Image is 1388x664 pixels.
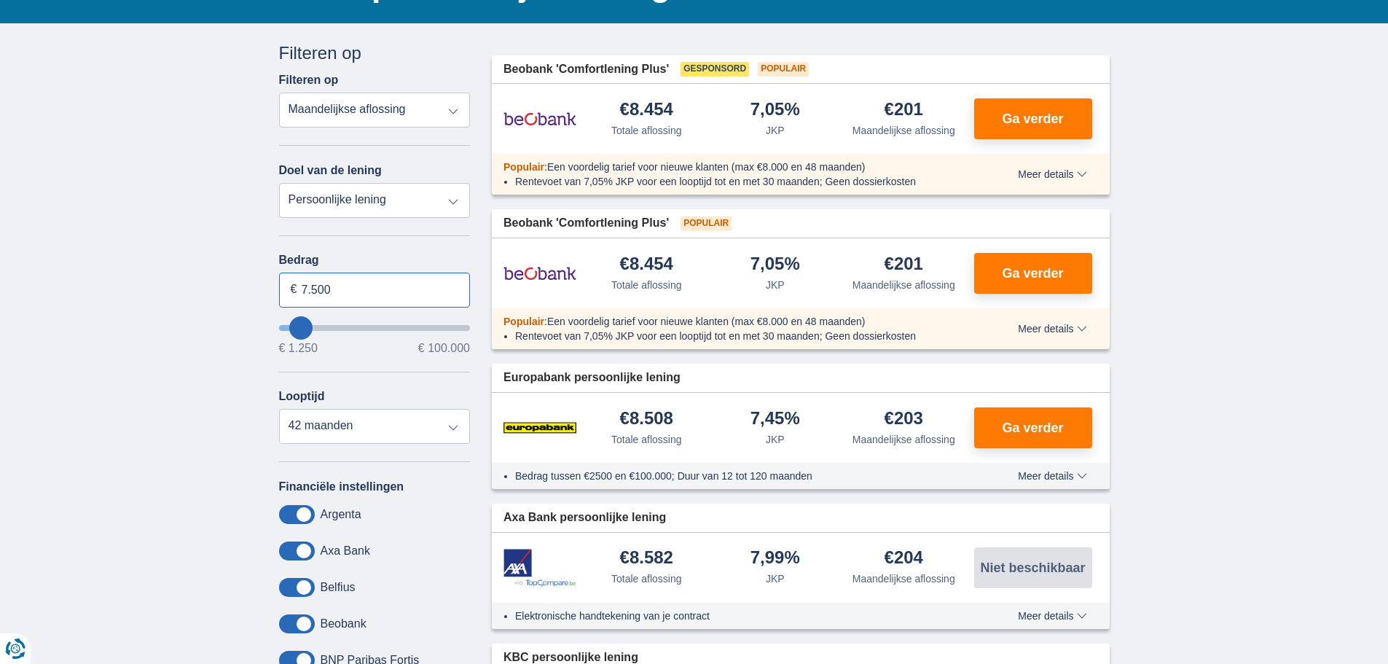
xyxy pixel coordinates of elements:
[279,74,339,87] label: Filteren op
[681,216,732,231] span: Populair
[885,101,923,120] div: €201
[611,123,682,138] div: Totale aflossing
[750,101,800,120] div: 7,05%
[1007,470,1097,482] button: Meer details
[750,255,800,275] div: 7,05%
[974,253,1092,294] button: Ga verder
[766,571,785,586] div: JKP
[492,314,976,329] div: :
[503,549,576,587] img: product.pl.alt Axa Bank
[980,561,1085,574] span: Niet beschikbaar
[766,123,785,138] div: JKP
[1007,323,1097,335] button: Meer details
[279,325,471,331] input: wantToBorrow
[1002,421,1063,434] span: Ga verder
[1018,169,1086,179] span: Meer details
[885,549,923,569] div: €204
[620,101,673,120] div: €8.454
[503,370,681,386] span: Europabank persoonlijke lening
[750,549,800,569] div: 7,99%
[547,316,866,327] span: Een voordelig tarief voor nieuwe klanten (max €8.000 en 48 maanden)
[515,469,965,483] li: Bedrag tussen €2500 en €100.000; Duur van 12 tot 120 maanden
[766,278,785,292] div: JKP
[885,410,923,429] div: €203
[1007,168,1097,180] button: Meer details
[321,617,366,630] label: Beobank
[974,98,1092,139] button: Ga verder
[1002,112,1063,125] span: Ga verder
[852,571,955,586] div: Maandelijkse aflossing
[1002,267,1063,280] span: Ga verder
[321,544,370,558] label: Axa Bank
[547,161,866,173] span: Een voordelig tarief voor nieuwe klanten (max €8.000 en 48 maanden)
[515,609,965,623] li: Elektronische handtekening van je contract
[852,123,955,138] div: Maandelijkse aflossing
[620,549,673,569] div: €8.582
[1018,611,1086,621] span: Meer details
[503,410,576,446] img: product.pl.alt Europabank
[503,61,669,78] span: Beobank 'Comfortlening Plus'
[750,410,800,429] div: 7,45%
[279,343,318,354] span: € 1.250
[503,101,576,137] img: product.pl.alt Beobank
[1007,610,1097,622] button: Meer details
[279,390,325,403] label: Looptijd
[503,316,544,327] span: Populair
[503,215,669,232] span: Beobank 'Comfortlening Plus'
[279,41,471,66] div: Filteren op
[492,160,976,174] div: :
[279,480,404,493] label: Financiële instellingen
[321,508,361,521] label: Argenta
[515,329,965,343] li: Rentevoet van 7,05% JKP voor een looptijd tot en met 30 maanden; Geen dossierkosten
[974,407,1092,448] button: Ga verder
[620,255,673,275] div: €8.454
[852,278,955,292] div: Maandelijkse aflossing
[885,255,923,275] div: €201
[503,255,576,292] img: product.pl.alt Beobank
[1018,324,1086,334] span: Meer details
[291,281,297,298] span: €
[321,581,356,594] label: Belfius
[681,62,749,77] span: Gesponsord
[974,547,1092,588] button: Niet beschikbaar
[418,343,470,354] span: € 100.000
[611,571,682,586] div: Totale aflossing
[758,62,809,77] span: Populair
[620,410,673,429] div: €8.508
[503,161,544,173] span: Populair
[611,278,682,292] div: Totale aflossing
[1018,471,1086,481] span: Meer details
[503,509,666,526] span: Axa Bank persoonlijke lening
[279,164,382,177] label: Doel van de lening
[279,254,471,267] label: Bedrag
[515,174,965,189] li: Rentevoet van 7,05% JKP voor een looptijd tot en met 30 maanden; Geen dossierkosten
[852,432,955,447] div: Maandelijkse aflossing
[766,432,785,447] div: JKP
[611,432,682,447] div: Totale aflossing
